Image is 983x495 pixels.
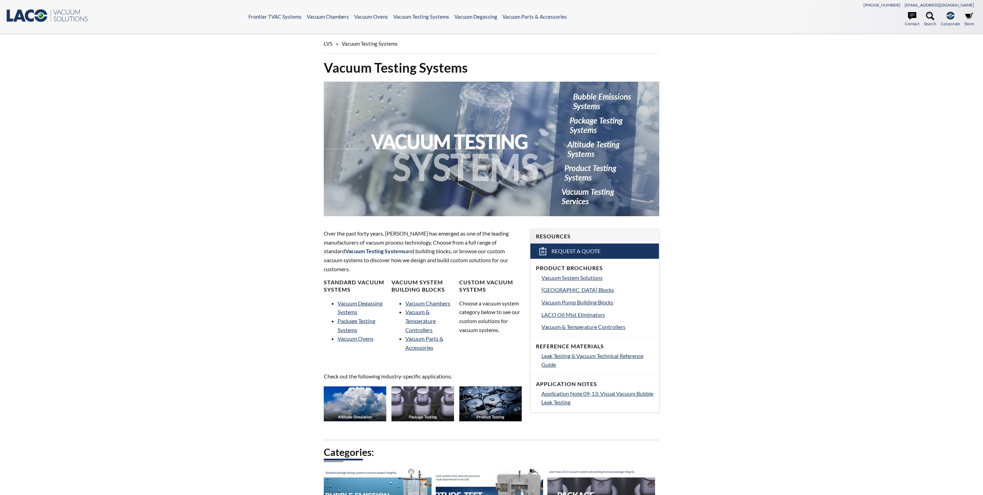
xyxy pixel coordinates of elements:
img: Industry_Prod-Testing_Thumb.jpg [459,386,522,422]
img: Industry_Altitude-Sim_Thumb.jpg [324,386,386,422]
h1: Vacuum Testing Systems [324,59,660,76]
span: Vacuum & Temperature Controllers [541,323,625,330]
a: Vacuum Chambers [405,300,450,306]
strong: Vacuum Testing Systems [345,248,405,254]
a: [EMAIL_ADDRESS][DOMAIN_NAME] [905,2,974,8]
a: Vacuum Chambers [307,13,349,20]
a: Frontier TVAC Systems [248,13,302,20]
div: » [324,34,660,54]
a: Application Note 09-13: Visual Vacuum Bubble Leak Testing [541,389,653,407]
h4: Standard Vacuum Systems [324,279,386,293]
h4: Resources [536,233,653,240]
span: Vacuum System Solutions [541,274,603,281]
a: Vacuum Ovens [354,13,388,20]
span: Application Note 09-13: Visual Vacuum Bubble Leak Testing [541,390,653,406]
span: Corporate [941,20,960,27]
a: LACO Oil Mist Eliminators [541,310,653,319]
span: Vacuum Testing Systems [342,40,398,47]
span: LVS [324,40,332,47]
p: Choose a vacuum system category below to see our custom solutions for vacuum systems. [459,299,522,334]
a: Leak Testing & Vacuum Technical Reference Guide [541,351,653,369]
a: Vacuum Parts & Accessories [502,13,567,20]
span: Leak Testing & Vacuum Technical Reference Guide [541,352,643,368]
a: Request a Quote [530,244,659,259]
a: Vacuum & Temperature Controllers [541,322,653,331]
a: Contact [905,12,919,27]
span: [GEOGRAPHIC_DATA] Blocks [541,286,614,293]
a: Vacuum & Temperature Controllers [405,309,436,333]
a: Search [924,12,936,27]
a: Vacuum System Solutions [541,273,653,282]
h4: Application Notes [536,381,653,388]
a: Vacuum Degassing Systems [338,300,382,315]
a: Vacuum Degassing [454,13,497,20]
a: [GEOGRAPHIC_DATA] Blocks [541,285,653,294]
a: Vacuum Testing Systems [393,13,449,20]
a: Store [964,12,974,27]
span: Vacuum Pump Building Blocks [541,299,613,305]
a: Package Testing Systems [338,318,375,333]
a: Vacuum Ovens [338,335,374,342]
span: Request a Quote [551,248,601,255]
p: Check out the following industry-specific applications. [324,372,522,381]
a: Vacuum Pump Building Blocks [541,298,653,307]
h2: Categories: [324,446,660,459]
h4: Vacuum System Building Blocks [391,279,454,293]
a: Vacuum Parts & Accessories [405,335,443,351]
p: Over the past forty years, [PERSON_NAME] has emerged as one of the leading manufacturers of vacuu... [324,229,522,273]
h4: Custom Vacuum Systems [459,279,522,293]
a: [PHONE_NUMBER] [863,2,900,8]
img: Industry_Package-Testing_Thumb.jpg [391,386,454,422]
img: Vacuum Testing Services with Information header [324,82,660,216]
span: LACO Oil Mist Eliminators [541,311,605,318]
h4: Product Brochures [536,265,653,272]
h4: Reference Materials [536,343,653,350]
